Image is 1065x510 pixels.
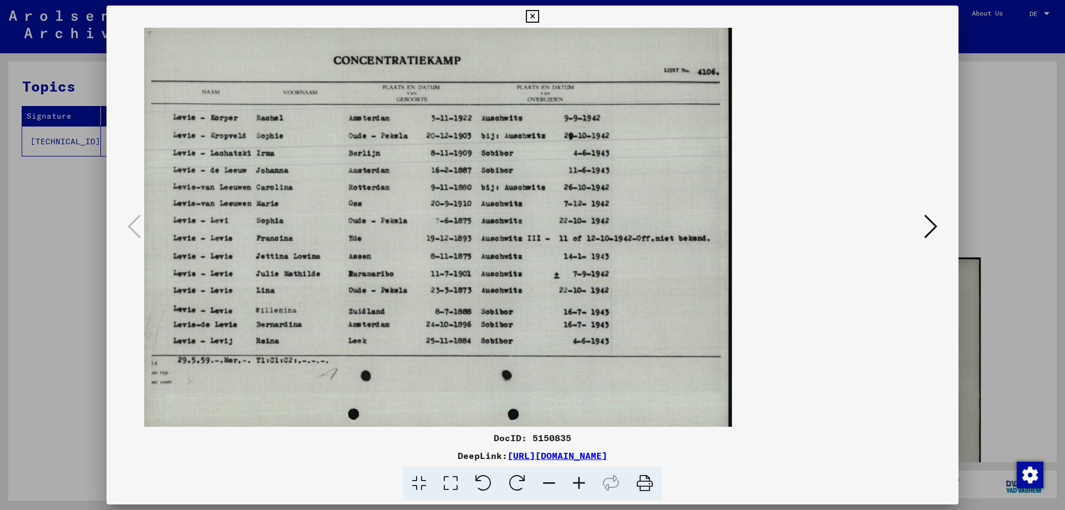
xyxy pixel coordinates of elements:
[1017,462,1043,488] img: Change consent
[139,16,732,439] img: 001.jpg
[508,450,607,461] a: [URL][DOMAIN_NAME]
[494,432,571,443] font: DocID: 5150835
[458,450,508,461] font: DeepLink:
